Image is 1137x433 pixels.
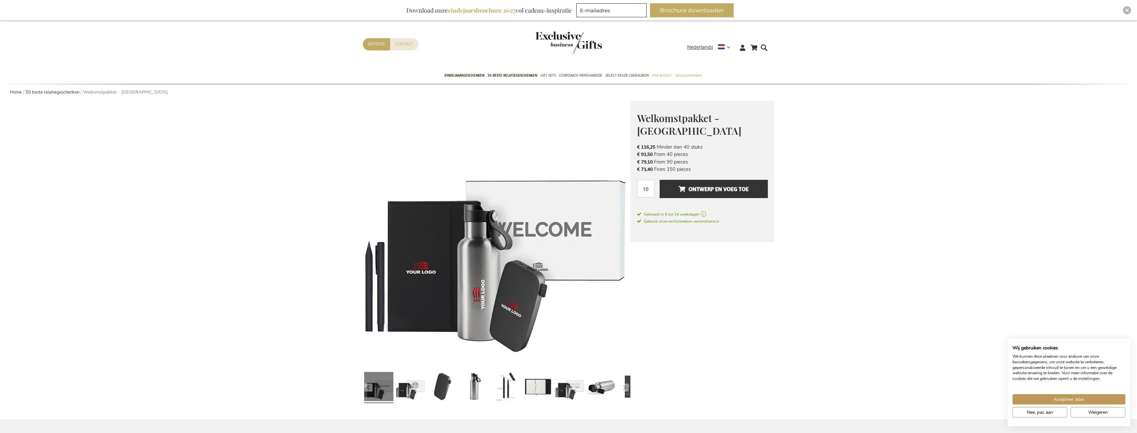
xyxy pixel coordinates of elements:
button: Brochure downloaden [650,3,734,17]
a: Home [10,89,22,95]
span: Nee, pas aan [1027,409,1053,416]
span: € 79,10 [637,159,653,165]
a: Welcome Aboard Gift Box - Black [587,369,616,406]
span: € 91,50 [637,151,653,158]
div: Close [1123,6,1131,14]
button: Accepteer alle cookies [1013,394,1125,404]
div: Nederlands [687,43,735,51]
a: Welcome Aboard Gift Box - Black [524,369,553,406]
span: Per Budget [652,72,672,79]
span: Gebruik onze rechtstreekse verzendservice [637,219,719,224]
span: € 71,40 [637,166,653,173]
img: Close [1125,8,1129,12]
div: Download onze vol cadeau-inspiratie [403,3,575,17]
li: From 150 pieces [637,166,768,173]
a: Welcome Aboard Gift Box - Black [364,369,393,406]
span: Corporate Merchandise [559,72,602,79]
a: Welcome Aboard Gift Box - Black [555,369,585,406]
span: Gelegenheden [675,72,701,79]
li: Minder dan 40 stuks [637,143,768,151]
input: E-mailadres [576,3,647,17]
span: Weigeren [1088,409,1108,416]
span: Gift Sets [540,72,556,79]
span: € 116,25 [637,144,655,150]
h2: Wij gebruiken cookies [1013,345,1125,351]
button: Pas cookie voorkeuren aan [1013,407,1067,417]
a: 50 beste relatiegeschenken [26,89,79,95]
a: Contact [390,38,419,50]
input: Aantal [637,180,655,197]
p: We kunnen deze plaatsen voor analyse van onze bezoekersgegevens, om onze website te verbeteren, g... [1013,354,1125,382]
b: eindejaarsbrochure 2025 [448,6,516,14]
strong: Welkomstpakket - [GEOGRAPHIC_DATA] [83,89,168,95]
img: Welcome Aboard Gift Box - Black [363,101,630,368]
span: Accepteer alles [1053,396,1085,403]
a: Offerte [363,38,390,50]
a: Welcome Aboard Gift Box - Black [619,369,648,406]
a: Geleverd in 6 tot 14 werkdagen [637,211,768,217]
span: Eindejaarsgeschenken [445,72,484,79]
a: Welcome Aboard Gift Box - Black [460,369,489,406]
button: Ontwerp en voeg toe [660,180,768,198]
li: From 40 pieces [637,151,768,158]
a: store logo [535,32,569,53]
span: Ontwerp en voeg toe [679,184,749,194]
span: 50 beste relatiegeschenken [488,72,537,79]
form: marketing offers and promotions [576,3,649,19]
a: Welcome Aboard Gift Box - Black [428,369,457,406]
span: Welkomstpakket - [GEOGRAPHIC_DATA] [637,111,741,138]
img: Exclusive Business gifts logo [535,32,602,53]
span: Nederlands [687,43,713,51]
a: Welcome Aboard Gift Box - Black [492,369,521,406]
span: Select Keuze Cadeaubon [606,72,649,79]
button: Alle cookies weigeren [1071,407,1125,417]
li: From 90 pieces [637,158,768,166]
a: Gebruik onze rechtstreekse verzendservice [637,218,719,224]
a: Welcome Aboard Gift Box - Black [396,369,425,406]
